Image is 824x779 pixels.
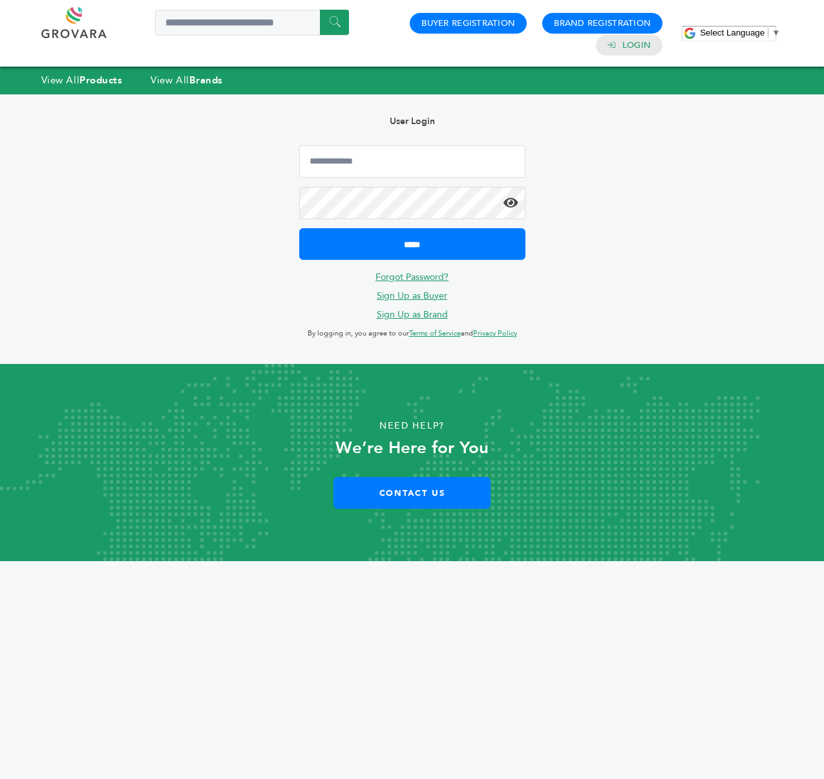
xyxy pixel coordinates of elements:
[335,436,489,460] strong: We’re Here for You
[622,39,651,51] a: Login
[41,416,783,436] p: Need Help?
[473,328,517,338] a: Privacy Policy
[700,28,780,37] a: Select Language​
[377,290,447,302] a: Sign Up as Buyer
[375,271,449,283] a: Forgot Password?
[155,10,349,36] input: Search a product or brand...
[700,28,765,37] span: Select Language
[377,308,448,321] a: Sign Up as Brand
[409,328,461,338] a: Terms of Service
[421,17,515,29] a: Buyer Registration
[299,187,525,219] input: Password
[299,326,525,341] p: By logging in, you agree to our and
[151,74,223,87] a: View AllBrands
[79,74,122,87] strong: Products
[390,115,435,127] b: User Login
[333,477,491,509] a: Contact Us
[189,74,223,87] strong: Brands
[772,28,780,37] span: ▼
[554,17,651,29] a: Brand Registration
[299,145,525,178] input: Email Address
[41,74,123,87] a: View AllProducts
